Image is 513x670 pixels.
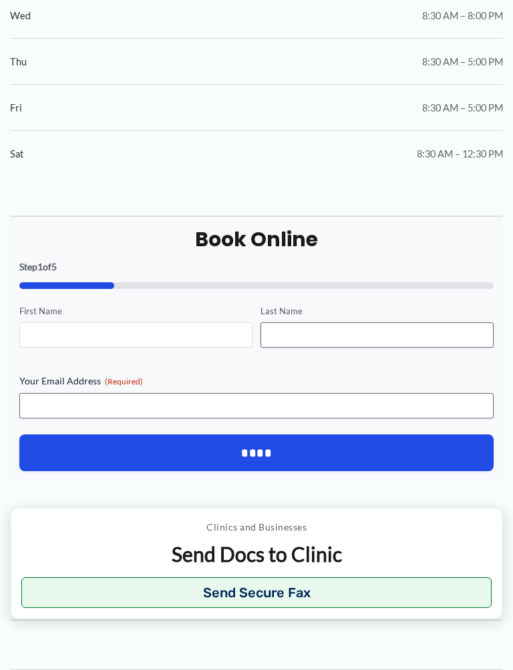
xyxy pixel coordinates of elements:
span: Wed [10,7,31,25]
p: Send Docs to Clinic [21,541,492,567]
span: 8:30 AM – 8:00 PM [422,7,503,25]
span: 8:30 AM – 12:30 PM [417,145,503,163]
span: Thu [10,53,27,71]
span: (Required) [105,376,143,386]
span: Sat [10,145,23,163]
p: Clinics and Businesses [21,519,492,536]
span: 1 [37,261,43,272]
span: 5 [51,261,57,272]
span: 8:30 AM – 5:00 PM [422,99,503,117]
span: Fri [10,99,22,117]
label: Last Name [261,305,494,318]
button: Send Secure Fax [21,577,492,608]
p: Step of [19,262,494,272]
label: First Name [19,305,252,318]
label: Your Email Address [19,374,494,388]
h2: Book Online [19,226,494,252]
span: 8:30 AM – 5:00 PM [422,53,503,71]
